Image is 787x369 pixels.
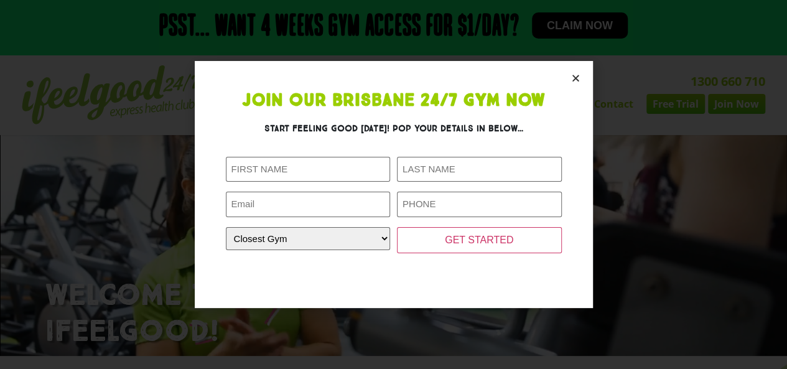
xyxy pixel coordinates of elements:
[397,157,562,182] input: LAST NAME
[226,157,391,182] input: FIRST NAME
[397,227,562,253] input: GET STARTED
[226,122,562,135] h3: Start feeling good [DATE]! Pop your details in below...
[226,192,391,217] input: Email
[571,73,580,83] a: Close
[397,192,562,217] input: PHONE
[226,92,562,110] h1: Join Our Brisbane 24/7 Gym Now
